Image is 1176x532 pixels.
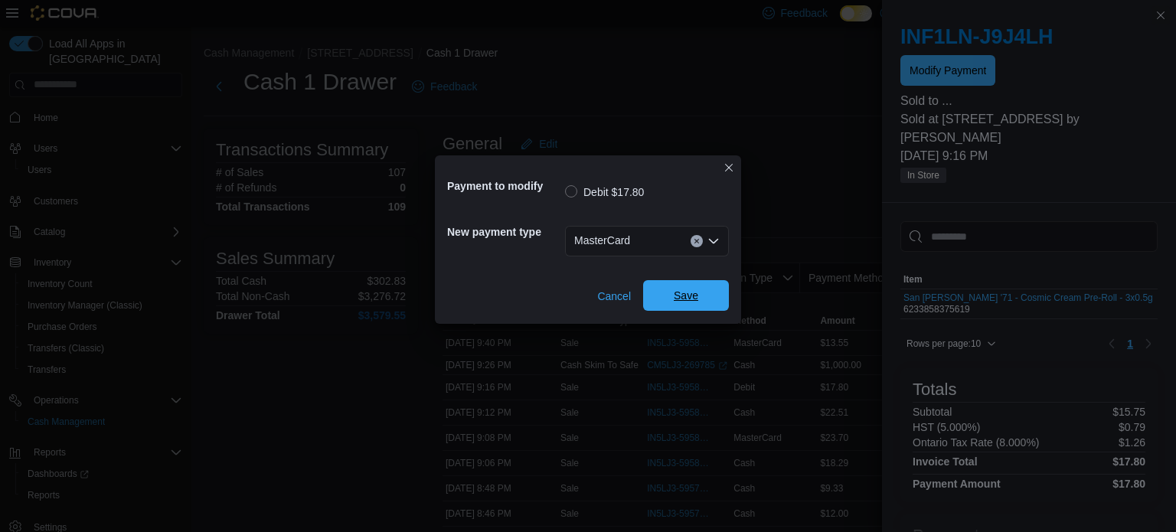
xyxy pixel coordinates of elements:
[643,280,729,311] button: Save
[674,288,698,303] span: Save
[591,281,637,312] button: Cancel
[447,217,562,247] h5: New payment type
[574,231,630,250] span: MasterCard
[707,235,720,247] button: Open list of options
[565,183,644,201] label: Debit $17.80
[691,235,703,247] button: Clear input
[636,232,638,250] input: Accessible screen reader label
[720,158,738,177] button: Closes this modal window
[597,289,631,304] span: Cancel
[447,171,562,201] h5: Payment to modify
